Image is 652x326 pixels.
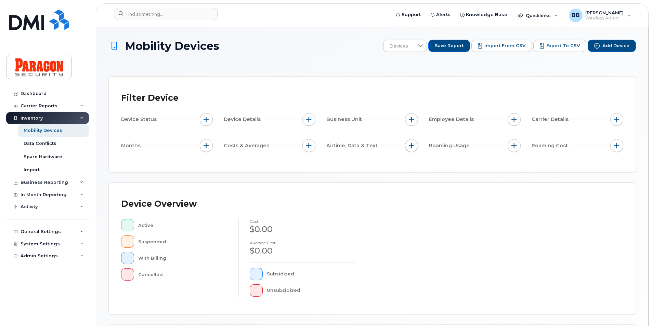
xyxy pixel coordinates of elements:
[429,142,472,149] span: Roaming Usage
[435,43,464,49] span: Save Report
[533,40,586,52] button: Export to CSV
[602,43,629,49] span: Add Device
[224,142,271,149] span: Costs & Averages
[121,116,159,123] span: Device Status
[138,235,228,248] div: Suspended
[250,219,356,223] h4: cost
[138,252,228,264] div: With Billing
[224,116,263,123] span: Device Details
[250,223,356,235] div: $0.00
[429,116,476,123] span: Employee Details
[532,116,571,123] span: Carrier Details
[484,43,525,49] span: Import from CSV
[121,142,143,149] span: Months
[125,40,219,52] span: Mobility Devices
[250,241,356,245] h4: Average cost
[326,116,364,123] span: Business Unit
[428,40,470,52] button: Save Report
[546,43,580,49] span: Export to CSV
[121,89,179,107] div: Filter Device
[250,245,356,257] div: $0.00
[267,268,356,280] div: Subsidized
[471,40,532,52] button: Import from CSV
[267,284,356,297] div: Unsubsidized
[138,268,228,281] div: Cancelled
[138,219,228,231] div: Active
[532,142,570,149] span: Roaming Cost
[383,40,414,52] span: Devices
[588,40,636,52] button: Add Device
[326,142,380,149] span: Airtime, Data & Text
[121,195,197,213] div: Device Overview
